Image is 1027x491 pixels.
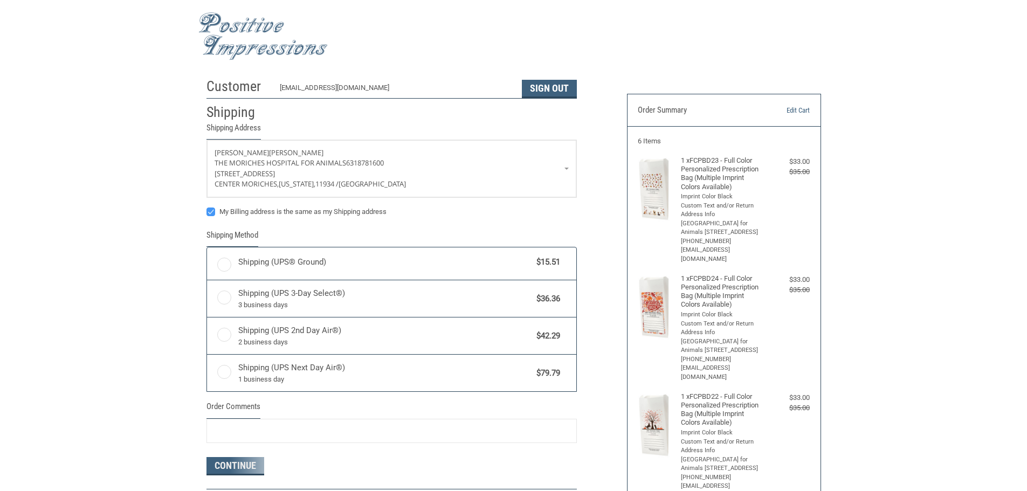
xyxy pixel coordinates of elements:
li: Imprint Color Black [681,428,764,438]
span: Center Moriches, [215,179,279,189]
h4: 1 x FCPBD22 - Full Color Personalized Prescription Bag (Multiple Imprint Colors Available) [681,392,764,427]
span: The Moriches Hospital for Animals [215,158,346,168]
span: 11934 / [315,179,339,189]
img: Positive Impressions [198,12,328,60]
h3: Order Summary [638,105,755,116]
li: Imprint Color Black [681,192,764,202]
span: $15.51 [532,256,561,268]
h3: 6 Items [638,137,810,146]
button: Continue [206,457,264,475]
span: Shipping (UPS 3-Day Select®) [238,287,532,310]
span: [PERSON_NAME] [269,148,323,157]
span: Shipping (UPS 2nd Day Air®) [238,324,532,347]
span: 3 business days [238,300,532,310]
span: $36.36 [532,293,561,305]
a: Edit Cart [755,105,810,116]
div: $33.00 [767,156,810,167]
h2: Customer [206,78,270,95]
span: Shipping (UPS Next Day Air®) [238,362,532,384]
span: Shipping (UPS® Ground) [238,256,532,268]
div: $35.00 [767,285,810,295]
span: 1 business day [238,374,532,385]
button: Sign Out [522,80,577,98]
legend: Shipping Method [206,229,258,247]
h4: 1 x FCPBD23 - Full Color Personalized Prescription Bag (Multiple Imprint Colors Available) [681,156,764,191]
span: 6318781600 [346,158,384,168]
span: [US_STATE], [279,179,315,189]
h2: Shipping [206,103,270,121]
a: Enter or select a different address [207,140,576,197]
legend: Order Comments [206,400,260,418]
li: Custom Text and/or Return Address Info [GEOGRAPHIC_DATA] for Animals [STREET_ADDRESS] [PHONE_NUMB... [681,320,764,382]
span: [PERSON_NAME] [215,148,269,157]
div: $35.00 [767,403,810,413]
span: [GEOGRAPHIC_DATA] [339,179,406,189]
span: 2 business days [238,337,532,348]
h4: 1 x FCPBD24 - Full Color Personalized Prescription Bag (Multiple Imprint Colors Available) [681,274,764,309]
span: $79.79 [532,367,561,379]
div: $33.00 [767,274,810,285]
legend: Shipping Address [206,122,261,140]
div: $33.00 [767,392,810,403]
li: Imprint Color Black [681,310,764,320]
li: Custom Text and/or Return Address Info [GEOGRAPHIC_DATA] for Animals [STREET_ADDRESS] [PHONE_NUMB... [681,202,764,264]
label: My Billing address is the same as my Shipping address [206,208,577,216]
div: [EMAIL_ADDRESS][DOMAIN_NAME] [280,82,511,98]
div: $35.00 [767,167,810,177]
span: $42.29 [532,330,561,342]
span: [STREET_ADDRESS] [215,169,275,178]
